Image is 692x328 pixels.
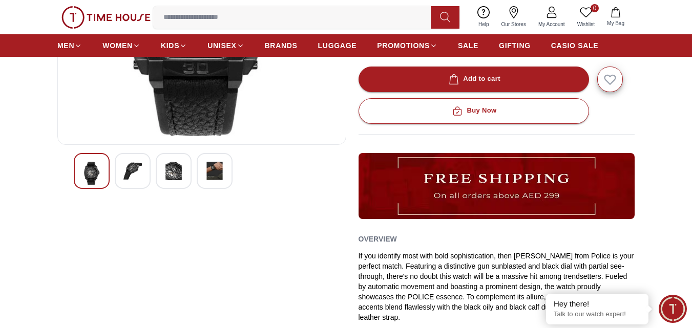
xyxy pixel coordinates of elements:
[603,19,628,27] span: My Bag
[207,40,236,51] span: UNISEX
[458,36,478,55] a: SALE
[601,5,631,29] button: My Bag
[377,36,437,55] a: PROMOTIONS
[551,36,599,55] a: CASIO SALE
[123,162,142,180] img: POLICE NORWOOD Men's Analog Black Dial Watch - PEWGE0040003
[534,20,569,28] span: My Account
[377,40,430,51] span: PROMOTIONS
[359,98,589,124] button: Buy Now
[265,36,298,55] a: BRANDS
[573,20,599,28] span: Wishlist
[554,310,641,319] p: Talk to our watch expert!
[161,40,179,51] span: KIDS
[102,40,133,51] span: WOMEN
[447,73,500,85] div: Add to cart
[359,67,589,92] button: Add to cart
[497,20,530,28] span: Our Stores
[57,40,74,51] span: MEN
[474,20,493,28] span: Help
[551,40,599,51] span: CASIO SALE
[265,40,298,51] span: BRANDS
[458,40,478,51] span: SALE
[659,295,687,323] div: Chat Widget
[359,251,635,322] div: If you identify most with bold sophistication, then [PERSON_NAME] from Police is your perfect mat...
[495,4,532,30] a: Our Stores
[61,6,151,29] img: ...
[82,162,101,185] img: POLICE NORWOOD Men's Analog Black Dial Watch - PEWGE0040003
[318,40,357,51] span: LUGGAGE
[57,36,82,55] a: MEN
[499,40,531,51] span: GIFTING
[102,36,140,55] a: WOMEN
[205,162,224,180] img: POLICE NORWOOD Men's Analog Black Dial Watch - PEWGE0040003
[164,162,183,180] img: POLICE NORWOOD Men's Analog Black Dial Watch - PEWGE0040003
[571,4,601,30] a: 0Wishlist
[499,36,531,55] a: GIFTING
[161,36,187,55] a: KIDS
[207,36,244,55] a: UNISEX
[554,299,641,309] div: Hey there!
[359,231,397,247] h2: Overview
[318,36,357,55] a: LUGGAGE
[450,105,496,117] div: Buy Now
[472,4,495,30] a: Help
[591,4,599,12] span: 0
[359,153,635,219] img: ...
